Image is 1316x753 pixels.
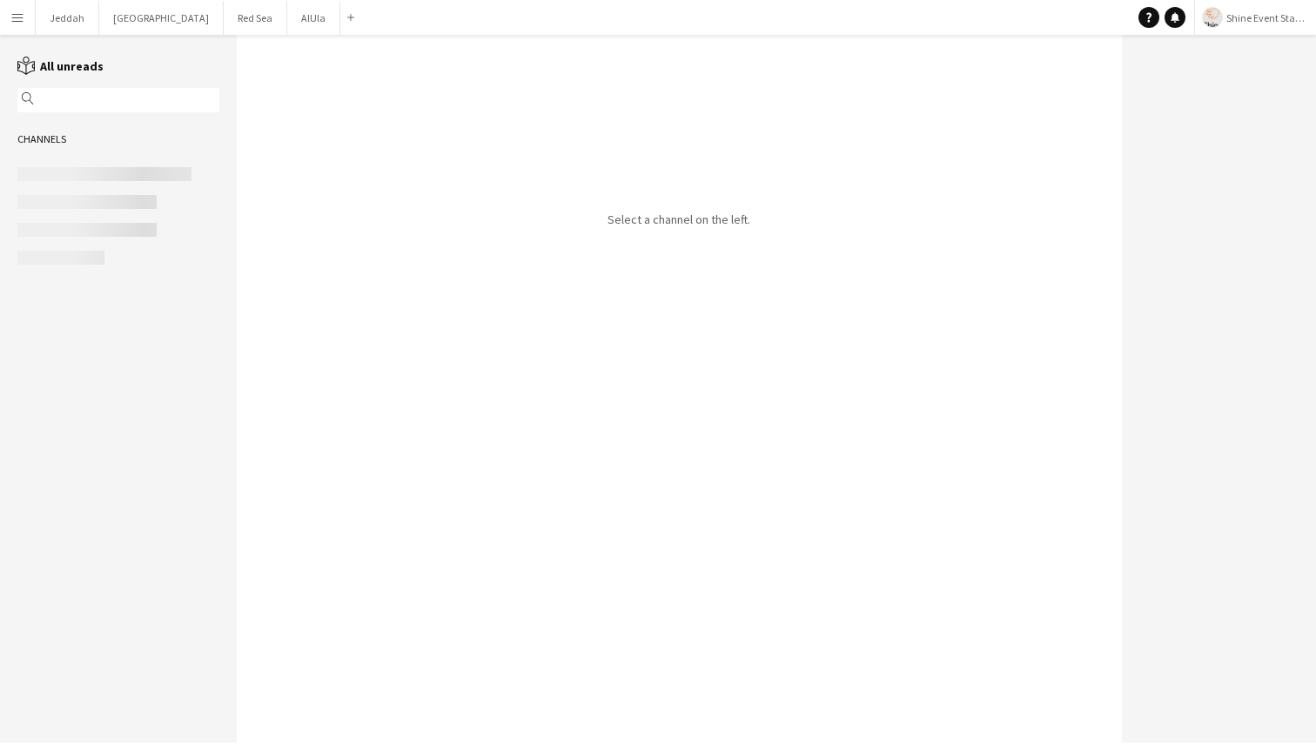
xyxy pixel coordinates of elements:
[1226,11,1309,24] span: Shine Event Staffing
[1202,7,1223,28] img: Logo
[287,1,340,35] button: AlUla
[17,58,104,74] a: All unreads
[99,1,224,35] button: [GEOGRAPHIC_DATA]
[36,1,99,35] button: Jeddah
[224,1,287,35] button: Red Sea
[608,212,750,227] p: Select a channel on the left.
